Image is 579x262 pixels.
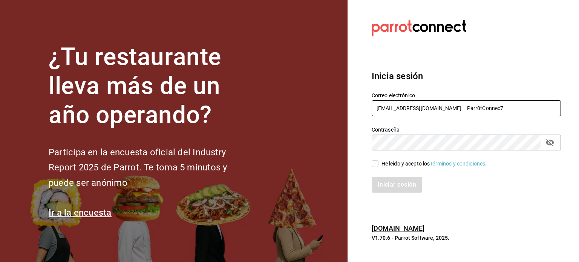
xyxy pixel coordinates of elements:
div: He leído y acepto los [381,160,487,168]
h2: Participa en la encuesta oficial del Industry Report 2025 de Parrot. Te toma 5 minutos y puede se... [49,145,252,191]
a: Términos y condiciones. [430,161,487,167]
a: Ir a la encuesta [49,207,112,218]
a: [DOMAIN_NAME] [372,224,425,232]
button: passwordField [544,136,556,149]
input: Ingresa tu correo electrónico [372,100,561,116]
h3: Inicia sesión [372,69,561,83]
p: V1.70.6 - Parrot Software, 2025. [372,234,561,242]
label: Correo electrónico [372,93,561,98]
label: Contraseña [372,127,561,132]
h1: ¿Tu restaurante lleva más de un año operando? [49,43,252,129]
